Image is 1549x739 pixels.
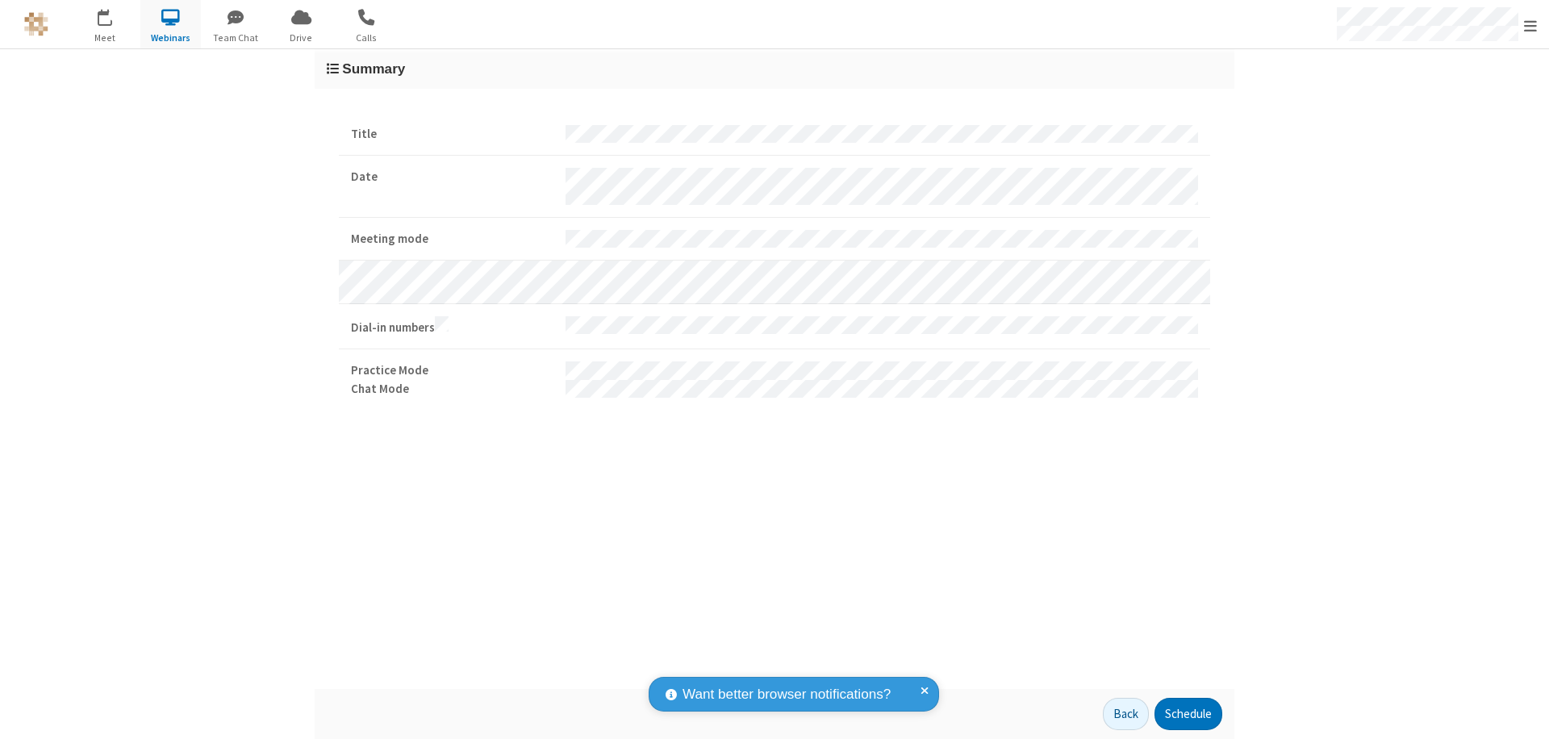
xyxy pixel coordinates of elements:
strong: Dial-in numbers [351,316,553,337]
strong: Title [351,125,553,144]
span: Want better browser notifications? [683,684,891,705]
button: Back [1103,698,1149,730]
span: Summary [342,61,405,77]
img: QA Selenium DO NOT DELETE OR CHANGE [24,12,48,36]
button: Schedule [1154,698,1222,730]
div: 2 [109,9,119,21]
span: Webinars [140,31,201,45]
iframe: Chat [1509,697,1537,728]
strong: Chat Mode [351,380,553,399]
strong: Practice Mode [351,361,553,380]
span: Meet [75,31,136,45]
strong: Meeting mode [351,230,553,248]
span: Team Chat [206,31,266,45]
span: Calls [336,31,397,45]
span: Drive [271,31,332,45]
strong: Date [351,168,553,186]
